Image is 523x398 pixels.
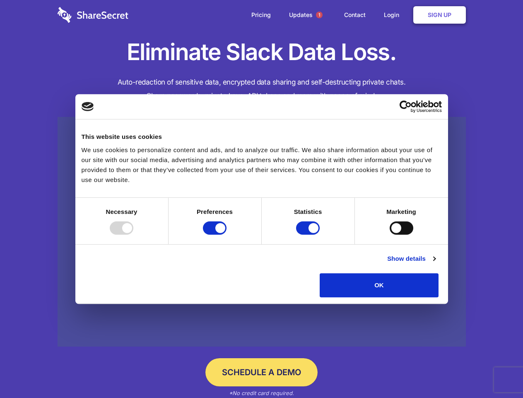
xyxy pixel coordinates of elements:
strong: Necessary [106,208,137,215]
a: Pricing [243,2,279,28]
h4: Auto-redaction of sensitive data, encrypted data sharing and self-destructing private chats. Shar... [58,75,466,103]
a: Wistia video thumbnail [58,117,466,347]
button: OK [320,273,439,297]
span: 1 [316,12,323,18]
em: *No credit card required. [229,390,294,396]
strong: Preferences [197,208,233,215]
img: logo-wordmark-white-trans-d4663122ce5f474addd5e946df7df03e33cb6a1c49d2221995e7729f52c070b2.svg [58,7,128,23]
a: Login [376,2,412,28]
h1: Eliminate Slack Data Loss. [58,37,466,67]
a: Usercentrics Cookiebot - opens in a new window [369,100,442,113]
img: logo [82,102,94,111]
div: This website uses cookies [82,132,442,142]
a: Sign Up [413,6,466,24]
a: Contact [336,2,374,28]
div: We use cookies to personalize content and ads, and to analyze our traffic. We also share informat... [82,145,442,185]
strong: Statistics [294,208,322,215]
a: Show details [387,254,435,264]
strong: Marketing [386,208,416,215]
a: Schedule a Demo [205,358,318,386]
